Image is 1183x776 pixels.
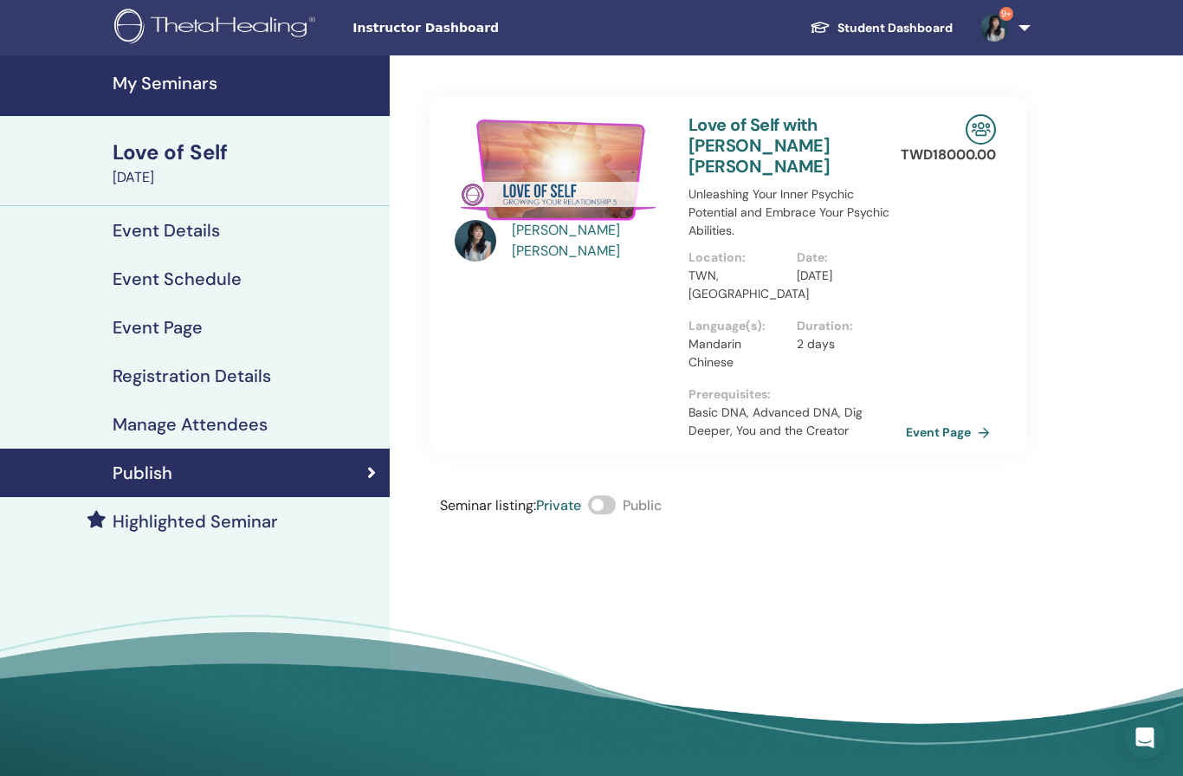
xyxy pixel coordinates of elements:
h4: Event Details [113,220,220,241]
div: [DATE] [113,167,379,188]
h4: Publish [113,462,172,483]
p: Mandarin Chinese [688,335,786,372]
img: In-Person Seminar [966,114,996,145]
p: Unleashing Your Inner Psychic Potential and Embrace Your Psychic Abilities. [688,185,906,240]
span: Private [536,496,581,514]
p: Basic DNA, Advanced DNA, Dig Deeper, You and the Creator [688,404,906,440]
img: logo.png [114,9,321,48]
h4: Manage Attendees [113,414,268,435]
a: Event Page [906,419,997,445]
a: Love of Self[DATE] [102,138,390,188]
p: TWN, [GEOGRAPHIC_DATA] [688,267,786,303]
img: graduation-cap-white.svg [810,20,831,35]
h4: Event Schedule [113,268,242,289]
h4: Event Page [113,317,203,338]
p: 2 days [797,335,895,353]
img: default.jpg [455,220,496,262]
p: [DATE] [797,267,895,285]
img: default.jpg [980,14,1008,42]
span: Public [623,496,662,514]
h4: Highlighted Seminar [113,511,278,532]
div: Love of Self [113,138,379,167]
a: Love of Self with [PERSON_NAME] [PERSON_NAME] [688,113,830,178]
span: Instructor Dashboard [352,19,612,37]
a: [PERSON_NAME] [PERSON_NAME] [512,220,672,262]
p: Duration : [797,317,895,335]
h4: Registration Details [113,365,271,386]
span: Seminar listing : [440,496,536,514]
p: Language(s) : [688,317,786,335]
p: Location : [688,249,786,267]
a: Student Dashboard [796,12,966,44]
span: 9+ [999,7,1013,21]
div: Open Intercom Messenger [1124,717,1166,759]
img: Love of Self [455,114,668,225]
p: Prerequisites : [688,385,906,404]
h4: My Seminars [113,73,379,94]
p: Date : [797,249,895,267]
p: TWD 18000.00 [901,145,996,165]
